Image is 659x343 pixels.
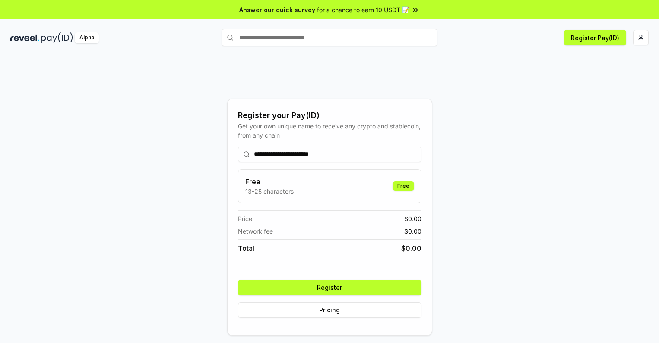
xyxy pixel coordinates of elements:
[238,280,421,295] button: Register
[41,32,73,43] img: pay_id
[245,187,294,196] p: 13-25 characters
[404,214,421,223] span: $ 0.00
[393,181,414,191] div: Free
[10,32,39,43] img: reveel_dark
[238,227,273,236] span: Network fee
[239,5,315,14] span: Answer our quick survey
[564,30,626,45] button: Register Pay(ID)
[317,5,409,14] span: for a chance to earn 10 USDT 📝
[238,243,254,253] span: Total
[238,109,421,122] div: Register your Pay(ID)
[404,227,421,236] span: $ 0.00
[75,32,99,43] div: Alpha
[238,122,421,140] div: Get your own unique name to receive any crypto and stablecoin, from any chain
[238,302,421,318] button: Pricing
[245,176,294,187] h3: Free
[401,243,421,253] span: $ 0.00
[238,214,252,223] span: Price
